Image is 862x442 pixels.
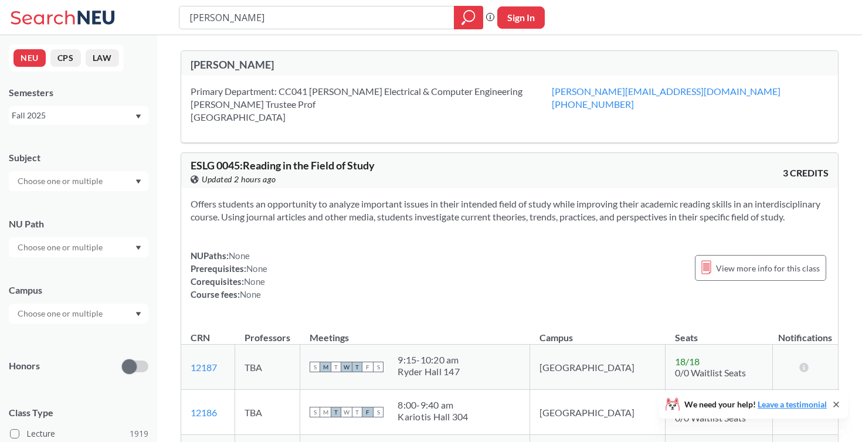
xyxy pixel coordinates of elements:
section: Offers students an opportunity to analyze important issues in their intended field of study while... [191,198,829,223]
span: Updated 2 hours ago [202,173,276,186]
input: Choose one or multiple [12,174,110,188]
td: TBA [235,345,300,390]
div: Dropdown arrow [9,171,148,191]
div: Fall 2025 [12,109,134,122]
input: Choose one or multiple [12,240,110,254]
div: Dropdown arrow [9,304,148,324]
span: S [373,407,384,417]
div: Kariotis Hall 304 [398,411,468,423]
span: 0/0 Waitlist Seats [675,367,746,378]
span: 18 / 18 [675,356,700,367]
p: Honors [9,359,40,373]
div: magnifying glass [454,6,483,29]
th: Seats [666,319,772,345]
div: Fall 2025Dropdown arrow [9,106,148,125]
input: Class, professor, course number, "phrase" [188,8,446,28]
button: Sign In [497,6,545,29]
div: Subject [9,151,148,164]
svg: Dropdown arrow [135,114,141,119]
th: Notifications [772,319,838,345]
a: 12187 [191,362,217,373]
label: Lecture [10,426,148,441]
th: Campus [530,319,666,345]
th: Meetings [300,319,530,345]
span: 1919 [130,427,148,440]
button: LAW [86,49,119,67]
div: Primary Department: CC041 [PERSON_NAME] Electrical & Computer Engineering [PERSON_NAME] Trustee P... [191,85,552,124]
div: Semesters [9,86,148,99]
a: [PERSON_NAME][EMAIL_ADDRESS][DOMAIN_NAME] [552,86,780,97]
td: TBA [235,390,300,435]
a: [PHONE_NUMBER] [552,98,634,110]
a: Leave a testimonial [758,399,827,409]
span: S [310,407,320,417]
svg: magnifying glass [461,9,476,26]
button: NEU [13,49,46,67]
span: W [341,407,352,417]
span: T [331,407,341,417]
span: None [229,250,250,261]
span: F [362,362,373,372]
span: Class Type [9,406,148,419]
span: M [320,407,331,417]
div: 8:00 - 9:40 am [398,399,468,411]
span: S [310,362,320,372]
span: View more info for this class [716,261,820,276]
span: None [246,263,267,274]
div: 9:15 - 10:20 am [398,354,460,366]
svg: Dropdown arrow [135,246,141,250]
div: [PERSON_NAME] [191,58,510,71]
span: 3 CREDITS [783,166,829,179]
span: T [352,407,362,417]
span: F [362,407,373,417]
span: T [352,362,362,372]
svg: Dropdown arrow [135,312,141,317]
input: Choose one or multiple [12,307,110,321]
span: We need your help! [684,400,827,409]
th: Professors [235,319,300,345]
span: S [373,362,384,372]
span: None [244,276,265,287]
div: CRN [191,331,210,344]
span: W [341,362,352,372]
td: [GEOGRAPHIC_DATA] [530,390,666,435]
span: None [240,289,261,300]
span: M [320,362,331,372]
span: T [331,362,341,372]
div: Ryder Hall 147 [398,366,460,378]
button: CPS [50,49,81,67]
a: 12186 [191,407,217,418]
div: NUPaths: Prerequisites: Corequisites: Course fees: [191,249,267,301]
div: Campus [9,284,148,297]
span: ESLG 0045 : Reading in the Field of Study [191,159,375,172]
td: [GEOGRAPHIC_DATA] [530,345,666,390]
div: NU Path [9,217,148,230]
div: Dropdown arrow [9,237,148,257]
svg: Dropdown arrow [135,179,141,184]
